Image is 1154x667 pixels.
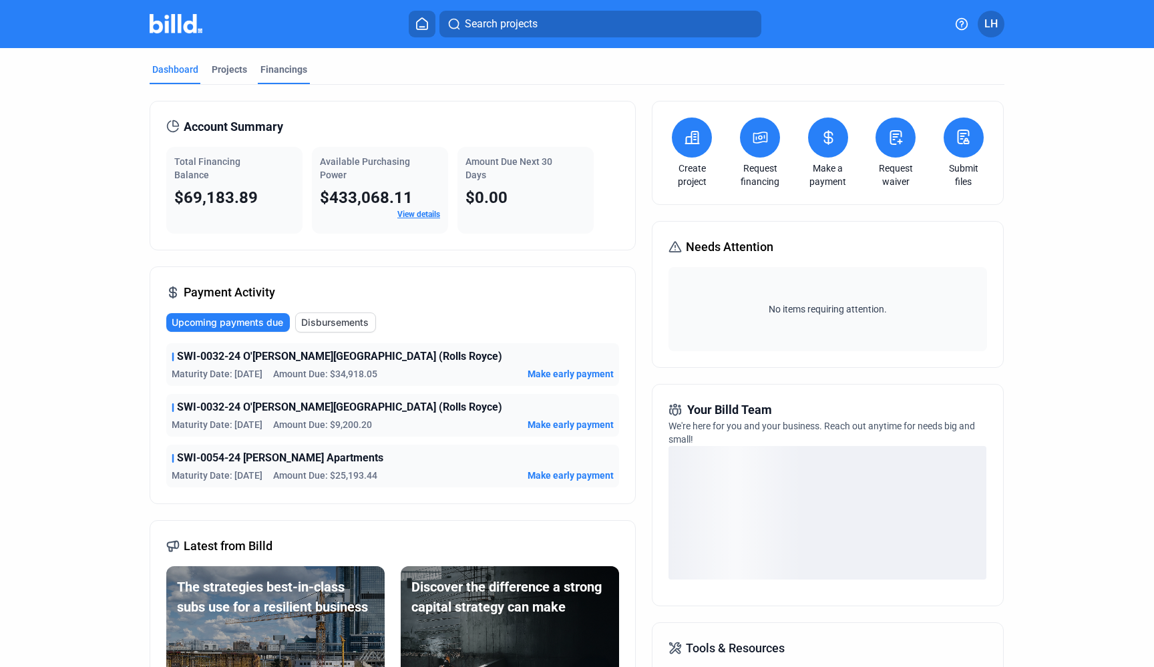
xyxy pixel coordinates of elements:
div: Discover the difference a strong capital strategy can make [411,577,608,617]
span: Maturity Date: [DATE] [172,469,262,482]
span: SWI-0032-24 O'[PERSON_NAME][GEOGRAPHIC_DATA] (Rolls Royce) [177,349,502,365]
span: SWI-0032-24 O'[PERSON_NAME][GEOGRAPHIC_DATA] (Rolls Royce) [177,399,502,415]
a: Submit files [940,162,987,188]
img: Billd Company Logo [150,14,202,33]
button: Make early payment [528,469,614,482]
span: Your Billd Team [687,401,772,419]
span: Disbursements [301,316,369,329]
span: Payment Activity [184,283,275,302]
div: Projects [212,63,247,76]
span: Upcoming payments due [172,316,283,329]
button: Disbursements [295,312,376,332]
span: We're here for you and your business. Reach out anytime for needs big and small! [668,421,975,445]
a: Request waiver [872,162,919,188]
span: LH [984,16,998,32]
span: Search projects [465,16,538,32]
a: Request financing [737,162,783,188]
span: Amount Due: $9,200.20 [273,418,372,431]
div: Dashboard [152,63,198,76]
div: The strategies best-in-class subs use for a resilient business [177,577,374,617]
span: Tools & Resources [686,639,785,658]
a: View details [397,210,440,219]
span: $69,183.89 [174,188,258,207]
span: No items requiring attention. [674,302,981,316]
div: loading [668,446,986,580]
span: $433,068.11 [320,188,413,207]
span: $0.00 [465,188,508,207]
span: Maturity Date: [DATE] [172,418,262,431]
span: Amount Due: $34,918.05 [273,367,377,381]
span: Latest from Billd [184,537,272,555]
span: SWI-0054-24 [PERSON_NAME] Apartments [177,450,383,466]
span: Account Summary [184,118,283,136]
button: Make early payment [528,367,614,381]
button: LH [978,11,1004,37]
button: Make early payment [528,418,614,431]
span: Amount Due Next 30 Days [465,156,552,180]
div: Financings [260,63,307,76]
span: Available Purchasing Power [320,156,410,180]
span: Needs Attention [686,238,773,256]
button: Upcoming payments due [166,313,290,332]
span: Amount Due: $25,193.44 [273,469,377,482]
a: Make a payment [805,162,851,188]
span: Maturity Date: [DATE] [172,367,262,381]
a: Create project [668,162,715,188]
span: Total Financing Balance [174,156,240,180]
button: Search projects [439,11,761,37]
